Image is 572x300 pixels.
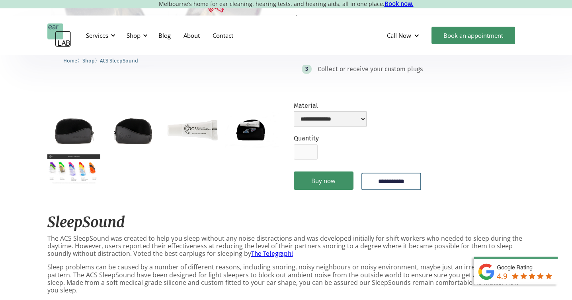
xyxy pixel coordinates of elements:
span: ACS SleepSound [100,58,138,64]
div: Services [81,23,118,47]
a: open lightbox [47,113,100,148]
a: Home [63,56,77,64]
a: Shop [82,56,95,64]
a: The Telegraph! [251,250,293,257]
label: Quantity [294,134,319,142]
a: home [47,23,71,47]
a: open lightbox [225,113,278,148]
em: SleepSound [47,213,125,231]
div: $ 180.00 AUD [294,14,525,24]
span: Shop [82,58,95,64]
a: open lightbox [107,113,160,148]
a: About [177,24,206,47]
div: Shop [127,31,141,39]
a: ACS SleepSound [100,56,138,64]
li: 〉 [82,56,100,65]
a: open lightbox [47,154,100,184]
li: 〉 [63,56,82,65]
div: Collect or receive your custom plugs [318,65,423,73]
div: Call Now [387,31,411,39]
span: Home [63,58,77,64]
div: Services [86,31,108,39]
a: Contact [206,24,240,47]
p: The ACS SleepSound was created to help you sleep without any noise distractions and was developed... [47,235,525,258]
div: Call Now [381,23,428,47]
a: Blog [152,24,177,47]
a: Buy now [294,171,353,190]
a: Book an appointment [431,27,515,44]
div: Shop [122,23,150,47]
div: 3 [305,66,308,72]
a: open lightbox [166,113,219,148]
p: Sleep problems can be caused by a number of different reasons, including snoring, noisy neighbour... [47,263,525,294]
label: Material [294,102,367,109]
